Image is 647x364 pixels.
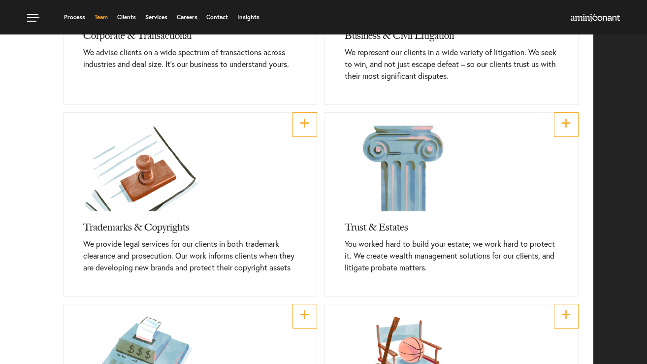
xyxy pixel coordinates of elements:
[83,46,297,70] p: We advise clients on a wide spectrum of transactions across industries and deal size. It’s our bu...
[325,211,578,296] a: Trust & EstatesYou worked hard to build your estate; we work hard to protect it. We create wealth...
[554,304,579,329] a: +
[345,211,558,238] h3: Trust & Estates
[95,14,108,20] a: Team
[325,20,578,104] a: Business & Civil LitigationWe represent our clients in a wide variety of litigation. We seek to w...
[292,112,317,137] a: +
[571,14,620,22] a: Home
[237,14,259,20] a: Insights
[345,46,558,82] p: We represent our clients in a wide variety of litigation. We seek to win, and not just escape def...
[177,14,197,20] a: Careers
[83,238,297,273] p: We provide legal services for our clients in both trademark clearance and prosecution. Our work i...
[345,238,558,273] p: You worked hard to build your estate; we work hard to protect it. We create wealth management sol...
[206,14,228,20] a: Contact
[117,14,136,20] a: Clients
[571,14,620,22] img: Amini & Conant
[64,20,317,93] a: Corporate & TransactionalWe advise clients on a wide spectrum of transactions across industries a...
[83,211,297,238] h3: Trademarks & Copyrights
[145,14,167,20] a: Services
[64,211,317,296] a: Trademarks & CopyrightsWe provide legal services for our clients in both trademark clearance and ...
[554,112,579,137] a: +
[64,14,85,20] a: Process
[292,304,317,329] a: +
